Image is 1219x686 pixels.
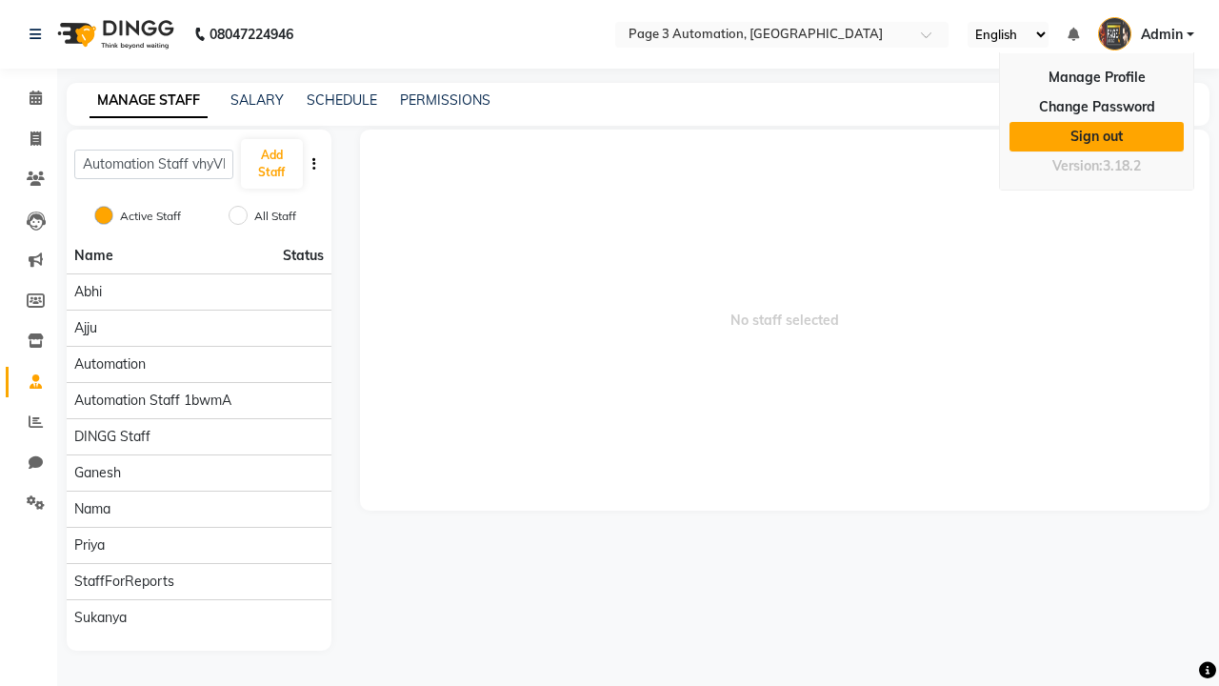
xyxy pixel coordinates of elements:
[360,130,1210,511] span: No staff selected
[74,391,231,411] span: Automation Staff 1bwmA
[1009,92,1184,122] a: Change Password
[283,246,324,266] span: Status
[49,8,179,61] img: logo
[400,91,490,109] a: PERMISSIONS
[307,91,377,109] a: SCHEDULE
[230,91,284,109] a: SALARY
[74,282,102,302] span: Abhi
[74,535,105,555] span: Priya
[74,608,127,628] span: Sukanya
[1098,17,1131,50] img: Admin
[74,247,113,264] span: Name
[74,427,150,447] span: DINGG Staff
[210,8,293,61] b: 08047224946
[74,572,174,592] span: StaffForReports
[74,354,146,374] span: Automation
[74,463,121,483] span: Ganesh
[74,318,97,338] span: Ajju
[74,499,110,519] span: Nama
[241,139,303,189] button: Add Staff
[1009,122,1184,151] a: Sign out
[1141,25,1183,45] span: Admin
[254,208,296,225] label: All Staff
[90,84,208,118] a: MANAGE STAFF
[1009,152,1184,180] div: Version:3.18.2
[74,150,233,179] input: Search Staff
[120,208,181,225] label: Active Staff
[1009,63,1184,92] a: Manage Profile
